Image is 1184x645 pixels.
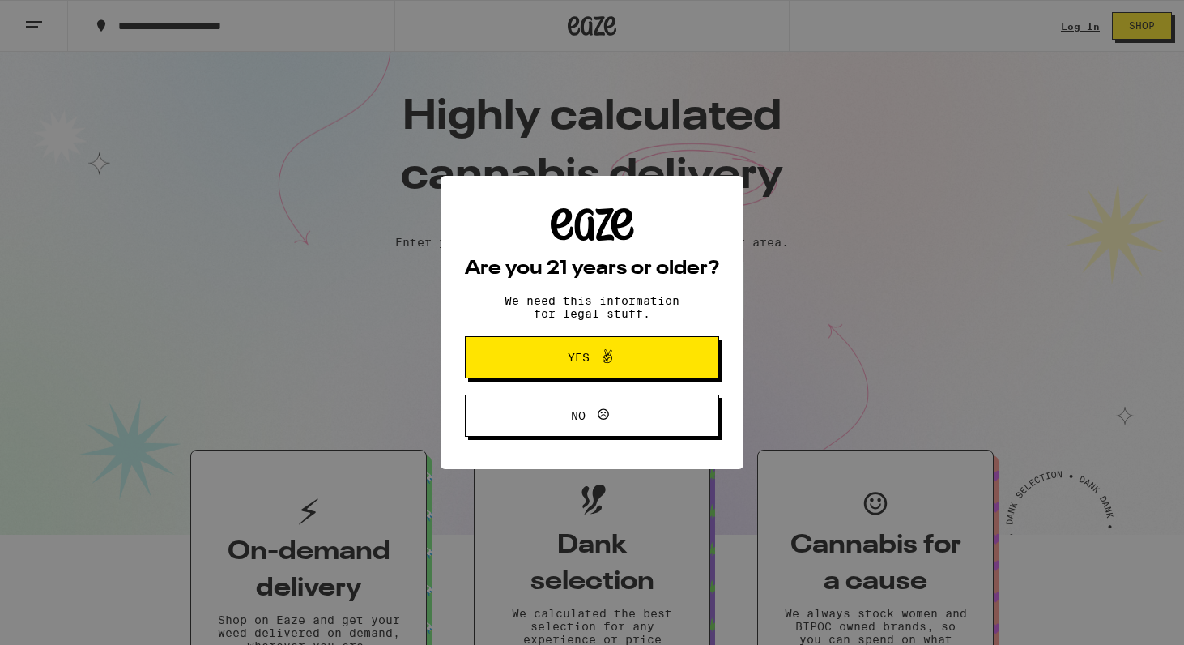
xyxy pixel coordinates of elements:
[465,336,719,378] button: Yes
[465,259,719,279] h2: Are you 21 years or older?
[568,352,590,363] span: Yes
[491,294,693,320] p: We need this information for legal stuff.
[465,395,719,437] button: No
[571,410,586,421] span: No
